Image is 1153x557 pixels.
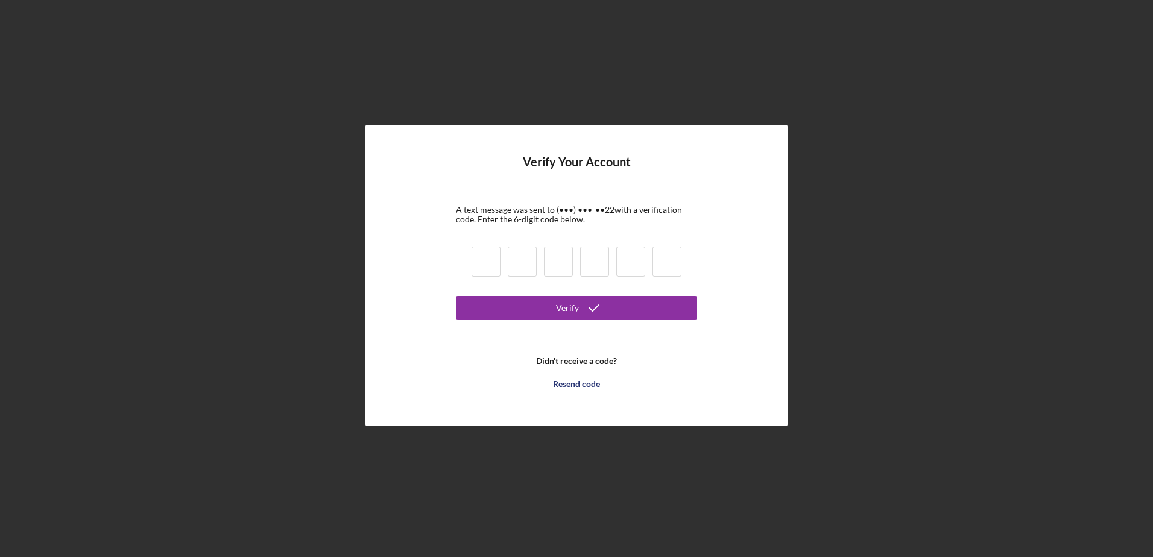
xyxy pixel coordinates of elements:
[456,296,697,320] button: Verify
[456,372,697,396] button: Resend code
[556,296,579,320] div: Verify
[536,356,617,366] b: Didn't receive a code?
[523,155,631,187] h4: Verify Your Account
[456,205,697,224] div: A text message was sent to (•••) •••-•• 22 with a verification code. Enter the 6-digit code below.
[553,372,600,396] div: Resend code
